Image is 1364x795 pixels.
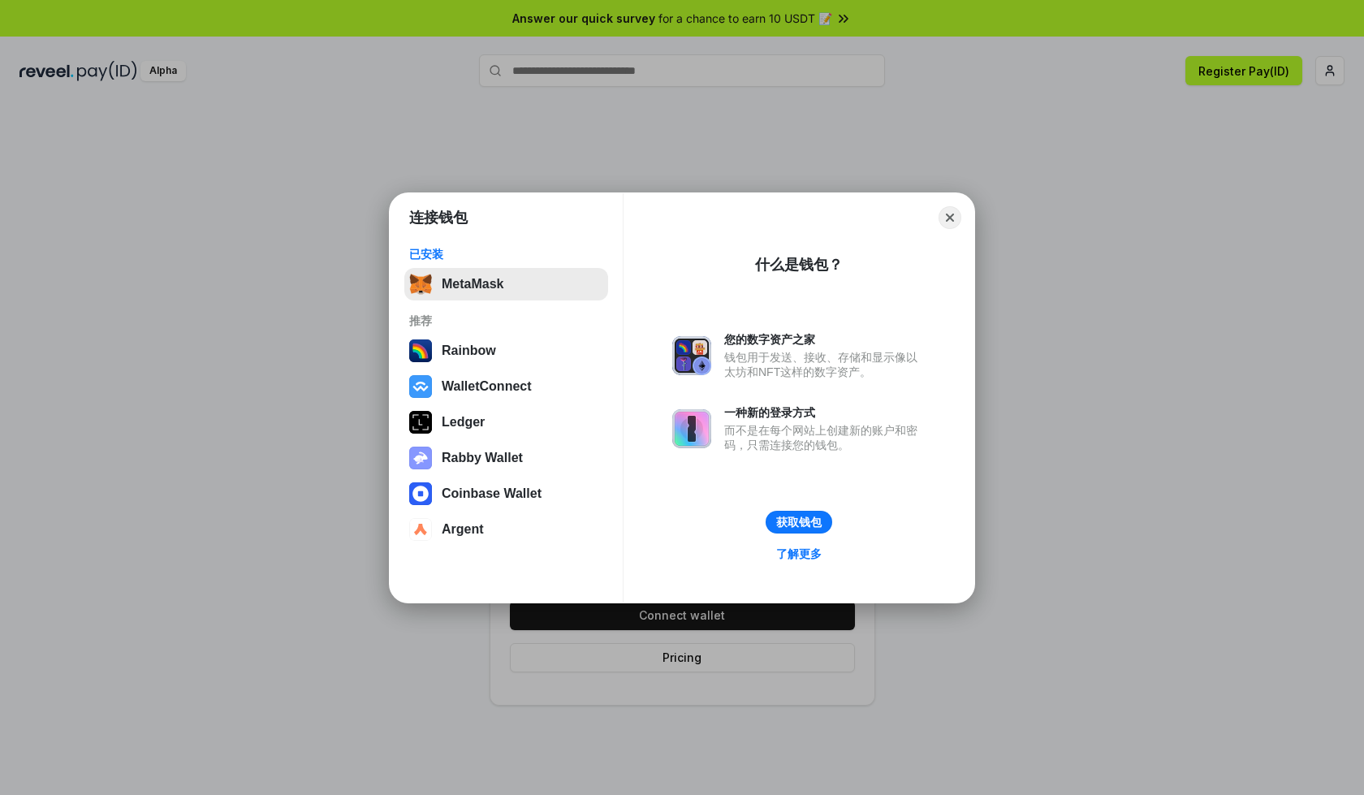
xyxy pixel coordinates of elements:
[442,343,496,358] div: Rainbow
[404,513,608,546] button: Argent
[672,409,711,448] img: svg+xml,%3Csvg%20xmlns%3D%22http%3A%2F%2Fwww.w3.org%2F2000%2Fsvg%22%20fill%3D%22none%22%20viewBox...
[409,339,432,362] img: svg+xml,%3Csvg%20width%3D%22120%22%20height%3D%22120%22%20viewBox%3D%220%200%20120%20120%22%20fil...
[442,451,523,465] div: Rabby Wallet
[404,268,608,300] button: MetaMask
[404,477,608,510] button: Coinbase Wallet
[409,411,432,434] img: svg+xml,%3Csvg%20xmlns%3D%22http%3A%2F%2Fwww.w3.org%2F2000%2Fsvg%22%20width%3D%2228%22%20height%3...
[672,336,711,375] img: svg+xml,%3Csvg%20xmlns%3D%22http%3A%2F%2Fwww.w3.org%2F2000%2Fsvg%22%20fill%3D%22none%22%20viewBox...
[939,206,961,229] button: Close
[442,522,484,537] div: Argent
[409,447,432,469] img: svg+xml,%3Csvg%20xmlns%3D%22http%3A%2F%2Fwww.w3.org%2F2000%2Fsvg%22%20fill%3D%22none%22%20viewBox...
[755,255,843,274] div: 什么是钱包？
[409,247,603,261] div: 已安装
[442,277,503,292] div: MetaMask
[776,515,822,529] div: 获取钱包
[409,208,468,227] h1: 连接钱包
[442,486,542,501] div: Coinbase Wallet
[766,511,832,534] button: 获取钱包
[404,442,608,474] button: Rabby Wallet
[724,332,926,347] div: 您的数字资产之家
[409,273,432,296] img: svg+xml,%3Csvg%20fill%3D%22none%22%20height%3D%2233%22%20viewBox%3D%220%200%2035%2033%22%20width%...
[724,405,926,420] div: 一种新的登录方式
[409,375,432,398] img: svg+xml,%3Csvg%20width%3D%2228%22%20height%3D%2228%22%20viewBox%3D%220%200%2028%2028%22%20fill%3D...
[409,313,603,328] div: 推荐
[409,482,432,505] img: svg+xml,%3Csvg%20width%3D%2228%22%20height%3D%2228%22%20viewBox%3D%220%200%2028%2028%22%20fill%3D...
[404,370,608,403] button: WalletConnect
[409,518,432,541] img: svg+xml,%3Csvg%20width%3D%2228%22%20height%3D%2228%22%20viewBox%3D%220%200%2028%2028%22%20fill%3D...
[404,335,608,367] button: Rainbow
[776,547,822,561] div: 了解更多
[442,379,532,394] div: WalletConnect
[442,415,485,430] div: Ledger
[404,406,608,439] button: Ledger
[724,423,926,452] div: 而不是在每个网站上创建新的账户和密码，只需连接您的钱包。
[766,543,831,564] a: 了解更多
[724,350,926,379] div: 钱包用于发送、接收、存储和显示像以太坊和NFT这样的数字资产。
